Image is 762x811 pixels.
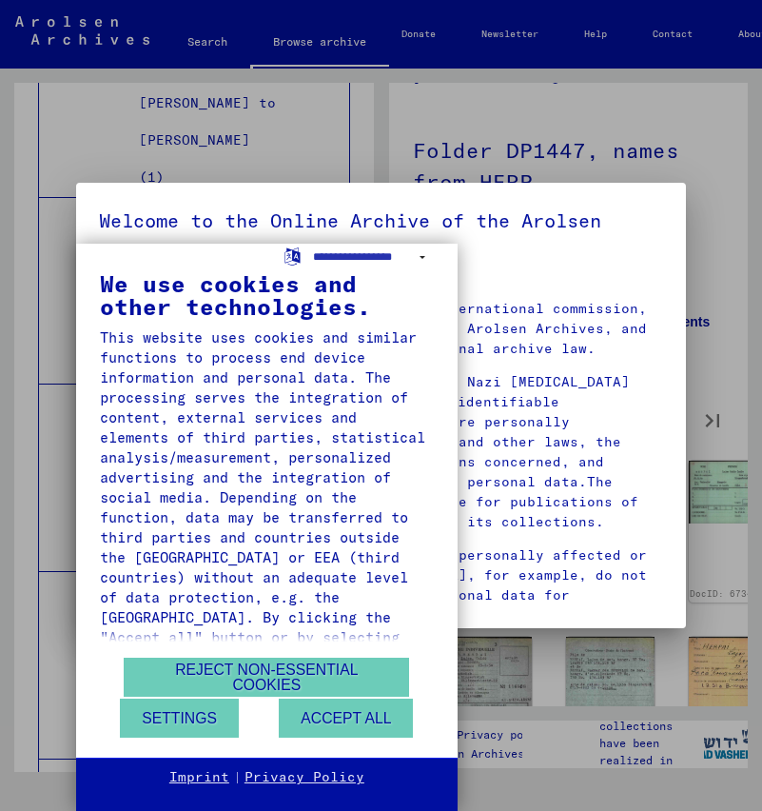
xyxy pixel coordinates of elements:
[100,272,434,318] div: We use cookies and other technologies.
[100,327,434,767] div: This website uses cookies and similar functions to process end device information and personal da...
[169,768,229,787] a: Imprint
[120,699,239,738] button: Settings
[279,699,413,738] button: Accept all
[124,658,409,697] button: Reject non-essential cookies
[244,768,364,787] a: Privacy Policy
